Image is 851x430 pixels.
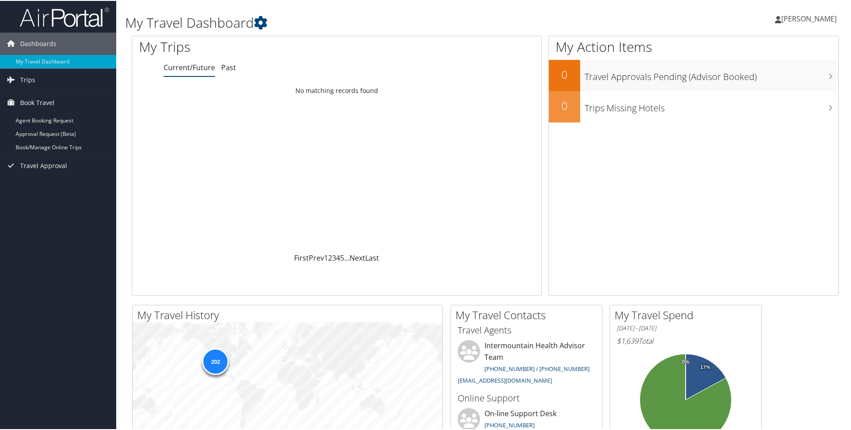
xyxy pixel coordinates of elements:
a: 3 [332,252,336,262]
span: Book Travel [20,91,55,113]
a: Next [350,252,365,262]
a: 0Trips Missing Hotels [549,90,838,122]
a: 4 [336,252,340,262]
a: Last [365,252,379,262]
h2: My Travel History [137,307,442,322]
h6: [DATE] - [DATE] [617,323,754,332]
td: No matching records found [132,82,541,98]
h1: My Trips [139,37,364,55]
li: Intermountain Health Advisor Team [453,339,600,387]
a: [PHONE_NUMBER] [484,420,535,428]
span: $1,639 [617,335,638,345]
a: 1 [324,252,328,262]
img: airportal-logo.png [20,6,109,27]
h2: My Travel Spend [615,307,761,322]
a: Prev [309,252,324,262]
tspan: 0% [682,358,689,364]
a: [PERSON_NAME] [775,4,846,31]
h3: Travel Agents [458,323,595,336]
a: Current/Future [164,62,215,72]
h6: Total [617,335,754,345]
a: First [294,252,309,262]
a: 0Travel Approvals Pending (Advisor Booked) [549,59,838,90]
h2: 0 [549,66,580,81]
span: … [344,252,350,262]
span: [PERSON_NAME] [781,13,837,23]
h3: Trips Missing Hotels [585,97,838,114]
h3: Online Support [458,391,595,404]
span: Travel Approval [20,154,67,176]
span: Trips [20,68,35,90]
h2: 0 [549,97,580,113]
a: 5 [340,252,344,262]
a: Past [221,62,236,72]
div: 202 [202,347,229,374]
h3: Travel Approvals Pending (Advisor Booked) [585,65,838,82]
a: [PHONE_NUMBER] / [PHONE_NUMBER] [484,364,590,372]
h2: My Travel Contacts [455,307,602,322]
h1: My Action Items [549,37,838,55]
a: [EMAIL_ADDRESS][DOMAIN_NAME] [458,375,552,384]
span: Dashboards [20,32,56,54]
h1: My Travel Dashboard [125,13,606,31]
tspan: 17% [700,364,710,369]
a: 2 [328,252,332,262]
